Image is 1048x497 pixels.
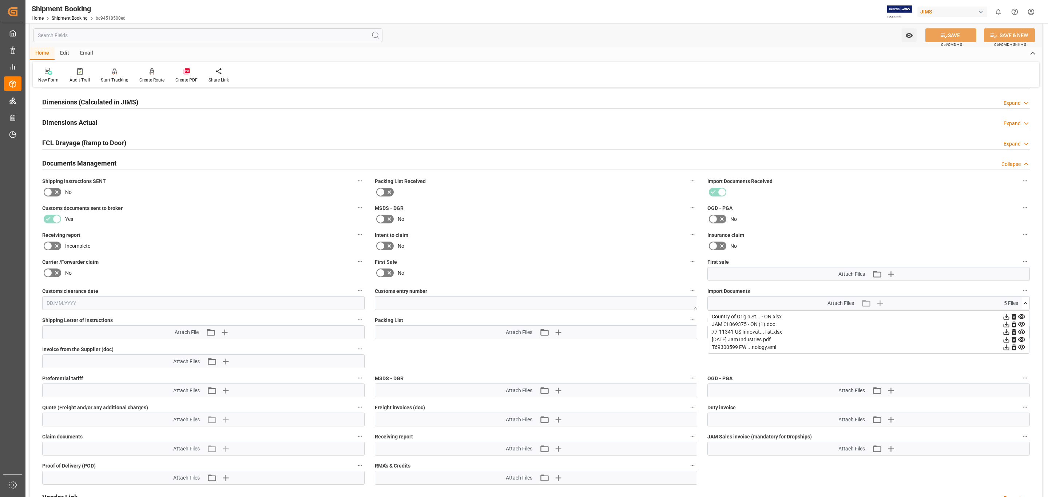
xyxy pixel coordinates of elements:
span: Packing List [375,317,403,324]
span: First Sale [375,258,397,266]
span: Attach Files [506,445,532,453]
button: SAVE & NEW [984,28,1035,42]
button: First Sale [688,257,697,266]
button: Packing List Received [688,176,697,186]
button: Intent to claim [688,230,697,239]
button: Claim documents [355,432,365,441]
div: Start Tracking [101,77,128,83]
button: Customs clearance date [355,286,365,295]
div: Create PDF [175,77,198,83]
button: Receiving report [355,230,365,239]
div: Share Link [209,77,229,83]
div: JAM CI 869375 - ON (1).doc [712,321,1025,328]
div: New Form [38,77,59,83]
button: Quote (Freight and/or any additional charges) [355,402,365,412]
span: Intent to claim [375,231,408,239]
span: Master [PERSON_NAME] of Lading (doc) [707,317,800,324]
button: Import Documents [1020,286,1030,295]
input: DD.MM.YYYY [42,296,365,310]
span: Incomplete [65,242,90,250]
button: JIMS [917,5,990,19]
span: Attach Files [838,387,865,394]
span: Receiving report [375,433,413,441]
button: First sale [1020,257,1030,266]
button: Insurance claim [1020,230,1030,239]
div: T69300599 FW ...nology.eml [712,343,1025,351]
button: Carrier /Forwarder claim [355,257,365,266]
span: Carrier /Forwarder claim [42,258,99,266]
h2: Dimensions Actual [42,118,98,127]
button: Shipping Letter of Instructions [355,315,365,325]
h2: Dimensions (Calculated in JIMS) [42,97,138,107]
span: Packing List Received [375,178,426,185]
span: Receiving report [42,231,80,239]
span: Attach Files [827,299,854,307]
button: JAM Sales invoice (mandatory for Dropships) [1020,432,1030,441]
div: Expand [1004,99,1021,107]
span: Yes [65,215,73,223]
span: Import Documents Received [707,178,773,185]
div: Audit Trail [70,77,90,83]
span: Attach Files [838,270,865,278]
span: 5 Files [1004,299,1018,307]
div: Create Route [139,77,164,83]
button: Receiving report [688,432,697,441]
button: Help Center [1007,4,1023,20]
span: No [398,215,404,223]
span: Attach Files [173,474,200,482]
span: Attach Files [506,329,532,336]
span: No [730,242,737,250]
span: Insurance claim [707,231,744,239]
span: Shipping Letter of Instructions [42,317,113,324]
div: Home [30,47,55,60]
span: Preferential tariff [42,375,83,382]
button: Customs entry number [688,286,697,295]
span: OGD - PGA [707,204,733,212]
h2: Documents Management [42,158,116,168]
div: [DATE] Jam Industries.pdf [712,336,1025,343]
div: 77-11341-US Innovat... list.xlsx [712,328,1025,336]
button: open menu [902,28,917,42]
div: Shipment Booking [32,3,126,14]
button: OGD - PGA [1020,373,1030,383]
span: JAM Sales invoice (mandatory for Dropships) [707,433,812,441]
div: JIMS [917,7,987,17]
span: MSDS - DGR [375,204,404,212]
button: Freight invoices (doc) [688,402,697,412]
span: Attach Files [173,358,200,365]
span: Attach Files [838,445,865,453]
span: OGD - PGA [707,375,733,382]
button: Proof of Delivery (POD) [355,461,365,470]
button: MSDS - DGR [688,203,697,212]
span: Customs clearance date [42,287,98,295]
span: RMA's & Credits [375,462,410,470]
span: Attach Files [506,474,532,482]
div: Country of Origin St... - ON.xlsx [712,313,1025,321]
div: Collapse [1001,160,1021,168]
span: Customs documents sent to broker [42,204,123,212]
span: No [398,242,404,250]
div: Email [75,47,99,60]
span: No [65,188,72,196]
span: Customs entry number [375,287,427,295]
span: Claim documents [42,433,83,441]
span: Attach Files [173,445,200,453]
button: Shipping instructions SENT [355,176,365,186]
span: Attach Files [838,416,865,424]
a: Shipment Booking [52,16,88,21]
div: Edit [55,47,75,60]
button: MSDS - DGR [688,373,697,383]
h2: FCL Drayage (Ramp to Door) [42,138,126,148]
span: MSDS - DGR [375,375,404,382]
a: Home [32,16,44,21]
span: Attach Files [506,416,532,424]
span: Freight invoices (doc) [375,404,425,411]
button: Packing List [688,315,697,325]
button: OGD - PGA [1020,203,1030,212]
span: Attach Files [173,416,200,424]
span: Import Documents [707,287,750,295]
span: Duty invoice [707,404,736,411]
div: Expand [1004,120,1021,127]
button: Duty invoice [1020,402,1030,412]
span: Invoice from the Supplier (doc) [42,346,114,353]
